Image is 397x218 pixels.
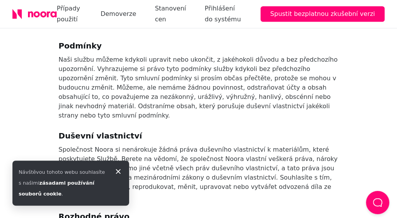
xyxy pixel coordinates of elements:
h2: Podmínky [59,40,339,52]
div: Návštěvou tohoto webu souhlasíte s našimi . [19,167,107,199]
div: Přihlášení do systému [205,3,242,25]
p: Naši službu můžeme kdykoli upravit nebo ukončit, z jakéhokoli důvodu a bez předchozího upozornění... [59,55,339,120]
a: Stanovení cen [155,3,186,25]
p: Společnost Noora si nenárokuje žádná práva duševního vlastnictví k materiálům, které poskytujete ... [59,145,339,201]
a: zásadami používání souborů cookie [19,180,94,197]
a: Případy použití [57,3,82,25]
a: Demoverze [101,9,136,19]
button: Spustit bezplatnou zkušební verzi [261,6,385,22]
h2: Duševní vlastnictví [59,130,339,142]
button: Načíst chat [366,191,389,214]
